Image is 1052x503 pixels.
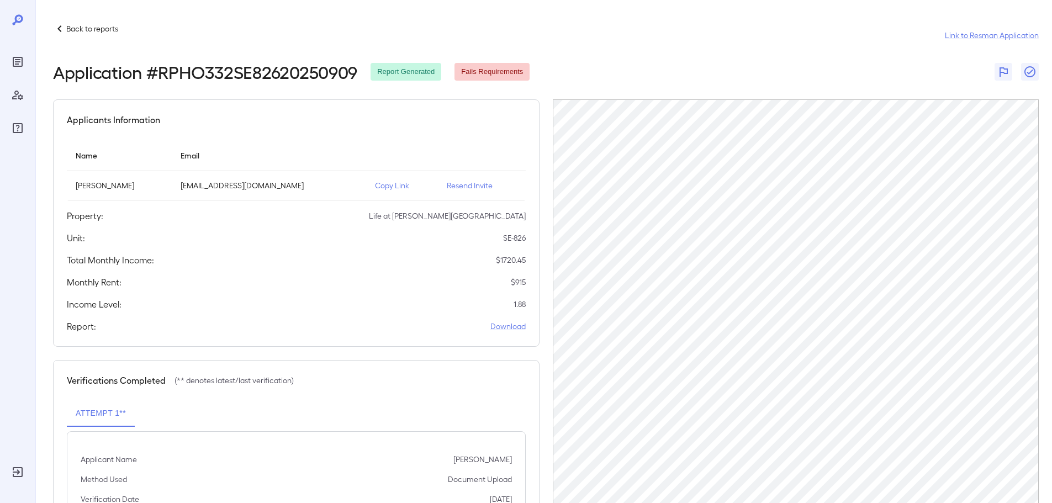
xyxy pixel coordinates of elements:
[447,180,517,191] p: Resend Invite
[375,180,429,191] p: Copy Link
[67,113,160,126] h5: Applicants Information
[53,62,357,82] h2: Application # RPHO332SE82620250909
[67,140,526,200] table: simple table
[67,253,154,267] h5: Total Monthly Income:
[67,231,85,245] h5: Unit:
[369,210,526,221] p: Life at [PERSON_NAME][GEOGRAPHIC_DATA]
[66,23,118,34] p: Back to reports
[454,67,530,77] span: Fails Requirements
[81,474,127,485] p: Method Used
[490,321,526,332] a: Download
[503,232,526,243] p: SE-826
[496,255,526,266] p: $ 1720.45
[511,277,526,288] p: $ 915
[995,63,1012,81] button: Flag Report
[67,276,121,289] h5: Monthly Rent:
[1021,63,1039,81] button: Close Report
[67,374,166,387] h5: Verifications Completed
[448,474,512,485] p: Document Upload
[945,30,1039,41] a: Link to Resman Application
[9,119,27,137] div: FAQ
[453,454,512,465] p: [PERSON_NAME]
[9,53,27,71] div: Reports
[9,463,27,481] div: Log Out
[9,86,27,104] div: Manage Users
[67,140,172,171] th: Name
[67,209,103,223] h5: Property:
[67,400,135,427] button: Attempt 1**
[181,180,357,191] p: [EMAIL_ADDRESS][DOMAIN_NAME]
[81,454,137,465] p: Applicant Name
[67,320,96,333] h5: Report:
[172,140,366,171] th: Email
[76,180,163,191] p: [PERSON_NAME]
[371,67,441,77] span: Report Generated
[175,375,294,386] p: (** denotes latest/last verification)
[67,298,121,311] h5: Income Level:
[514,299,526,310] p: 1.88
